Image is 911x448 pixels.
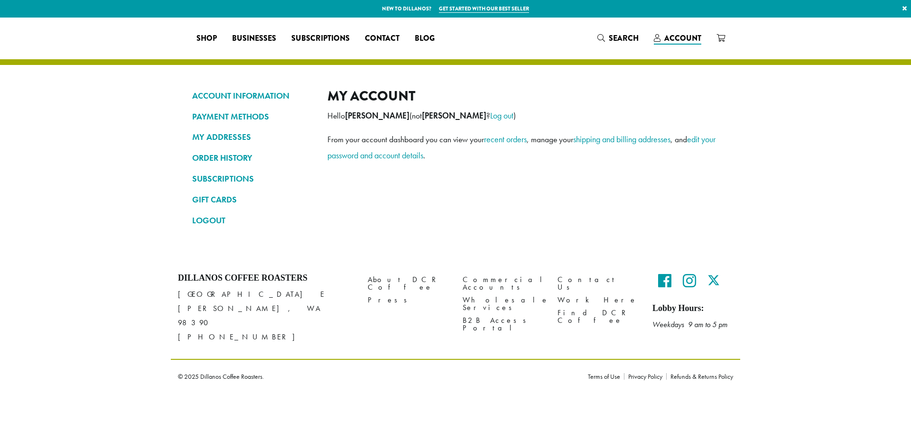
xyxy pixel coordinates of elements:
[652,303,733,314] h5: Lobby Hours:
[590,30,646,46] a: Search
[365,33,400,45] span: Contact
[463,273,543,293] a: Commercial Accounts
[327,131,719,164] p: From your account dashboard you can view your , manage your , and .
[327,108,719,124] p: Hello (not ? )
[368,273,448,293] a: About DCR Coffee
[345,110,409,121] strong: [PERSON_NAME]
[196,33,217,45] span: Shop
[192,88,313,104] a: ACCOUNT INFORMATION
[178,373,574,380] p: © 2025 Dillanos Coffee Roasters.
[463,294,543,314] a: Wholesale Services
[189,31,224,46] a: Shop
[558,273,638,293] a: Contact Us
[192,171,313,187] a: SUBSCRIPTIONS
[192,129,313,145] a: MY ADDRESSES
[609,33,639,44] span: Search
[664,33,701,44] span: Account
[415,33,435,45] span: Blog
[666,373,733,380] a: Refunds & Returns Policy
[192,109,313,125] a: PAYMENT METHODS
[178,273,353,283] h4: Dillanos Coffee Roasters
[192,150,313,166] a: ORDER HISTORY
[624,373,666,380] a: Privacy Policy
[327,88,719,104] h2: My account
[178,287,353,344] p: [GEOGRAPHIC_DATA] E [PERSON_NAME], WA 98390 [PHONE_NUMBER]
[232,33,276,45] span: Businesses
[439,5,529,13] a: Get started with our best seller
[422,110,486,121] strong: [PERSON_NAME]
[192,212,313,229] a: LOGOUT
[368,294,448,307] a: Press
[558,307,638,327] a: Find DCR Coffee
[588,373,624,380] a: Terms of Use
[484,134,527,145] a: recent orders
[192,192,313,208] a: GIFT CARDS
[291,33,350,45] span: Subscriptions
[652,320,727,329] em: Weekdays 9 am to 5 pm
[558,294,638,307] a: Work Here
[192,88,313,236] nav: Account pages
[463,314,543,335] a: B2B Access Portal
[573,134,670,145] a: shipping and billing addresses
[490,110,513,121] a: Log out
